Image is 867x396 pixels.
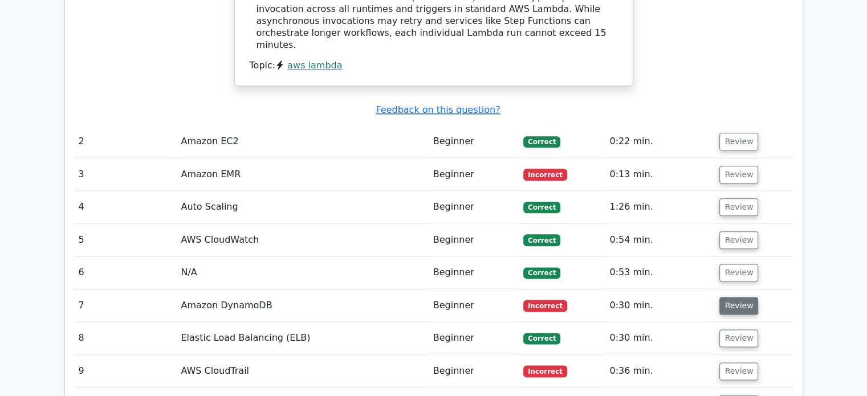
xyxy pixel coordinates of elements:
td: 0:13 min. [605,158,715,191]
td: 0:53 min. [605,256,715,289]
span: Correct [523,234,560,246]
td: Beginner [429,256,519,289]
button: Review [719,362,758,380]
button: Review [719,329,758,347]
span: Correct [523,136,560,148]
td: 9 [74,355,177,387]
span: Incorrect [523,169,567,180]
td: Beginner [429,224,519,256]
td: Beginner [429,322,519,354]
button: Review [719,166,758,183]
td: 0:30 min. [605,289,715,322]
button: Review [719,264,758,281]
button: Review [719,133,758,150]
td: Beginner [429,289,519,322]
td: 2 [74,125,177,158]
td: 4 [74,191,177,223]
div: Topic: [250,60,618,72]
td: Amazon EC2 [176,125,428,158]
td: Amazon EMR [176,158,428,191]
span: Incorrect [523,300,567,311]
td: 0:22 min. [605,125,715,158]
button: Review [719,297,758,315]
td: Elastic Load Balancing (ELB) [176,322,428,354]
td: Amazon DynamoDB [176,289,428,322]
td: Beginner [429,355,519,387]
td: N/A [176,256,428,289]
td: 5 [74,224,177,256]
span: Correct [523,202,560,213]
button: Review [719,231,758,249]
td: 0:54 min. [605,224,715,256]
td: AWS CloudTrail [176,355,428,387]
td: 0:30 min. [605,322,715,354]
a: aws lambda [287,60,342,71]
td: Beginner [429,125,519,158]
td: 7 [74,289,177,322]
td: 1:26 min. [605,191,715,223]
span: Incorrect [523,365,567,377]
span: Correct [523,267,560,279]
td: 3 [74,158,177,191]
td: Beginner [429,191,519,223]
span: Correct [523,333,560,344]
td: 6 [74,256,177,289]
td: AWS CloudWatch [176,224,428,256]
a: Feedback on this question? [376,104,500,115]
td: 0:36 min. [605,355,715,387]
td: Beginner [429,158,519,191]
button: Review [719,198,758,216]
td: Auto Scaling [176,191,428,223]
td: 8 [74,322,177,354]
